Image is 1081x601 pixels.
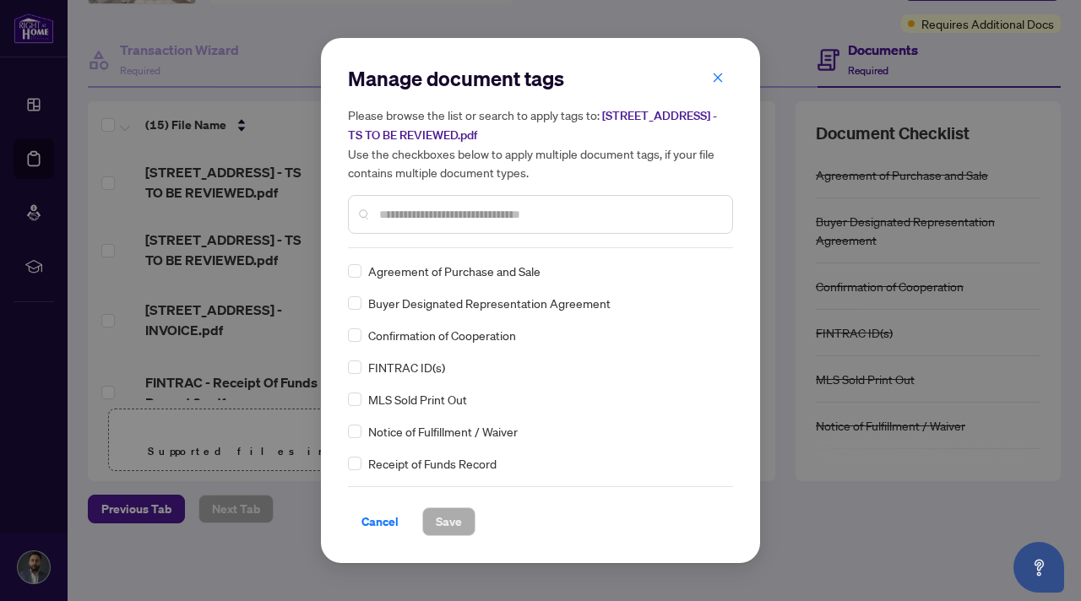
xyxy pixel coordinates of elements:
[361,508,399,535] span: Cancel
[1013,542,1064,593] button: Open asap
[368,454,497,473] span: Receipt of Funds Record
[368,326,516,344] span: Confirmation of Cooperation
[368,294,611,312] span: Buyer Designated Representation Agreement
[348,507,412,536] button: Cancel
[712,72,724,84] span: close
[422,507,475,536] button: Save
[368,390,467,409] span: MLS Sold Print Out
[368,358,445,376] span: FINTRAC ID(s)
[368,262,540,280] span: Agreement of Purchase and Sale
[368,422,518,441] span: Notice of Fulfillment / Waiver
[348,106,733,181] h5: Please browse the list or search to apply tags to: Use the checkboxes below to apply multiple doc...
[348,65,733,92] h2: Manage document tags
